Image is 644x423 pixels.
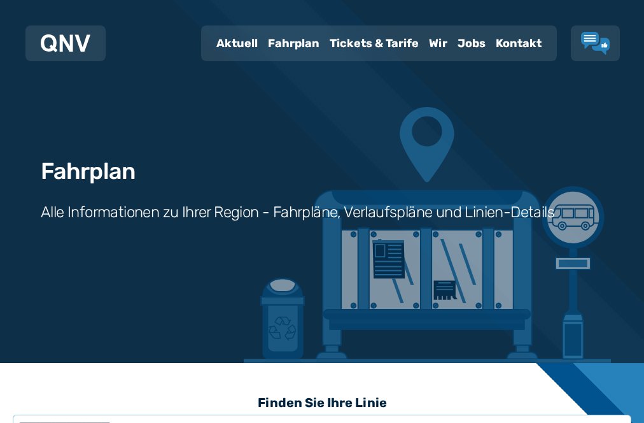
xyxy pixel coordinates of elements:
a: Lob & Kritik [581,32,610,55]
a: Fahrplan [263,27,325,60]
a: Kontakt [491,27,547,60]
h3: Finden Sie Ihre Linie [13,389,631,417]
a: QNV Logo [41,31,90,56]
h1: Fahrplan [41,159,135,184]
a: Aktuell [211,27,263,60]
a: Jobs [452,27,491,60]
a: Wir [424,27,452,60]
img: QNV Logo [41,34,90,52]
a: Tickets & Tarife [325,27,424,60]
h3: Alle Informationen zu Ihrer Region - Fahrpläne, Verlaufspläne und Linien-Details [41,202,554,222]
